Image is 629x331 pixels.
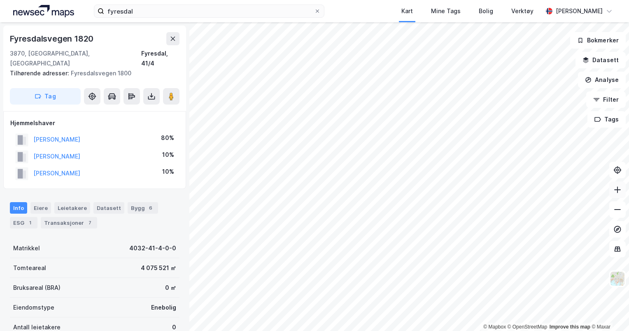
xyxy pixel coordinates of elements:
div: Hjemmelshaver [10,118,179,128]
div: Kontrollprogram for chat [588,291,629,331]
div: 1 [26,219,34,227]
div: 3870, [GEOGRAPHIC_DATA], [GEOGRAPHIC_DATA] [10,49,141,68]
div: Verktøy [511,6,533,16]
div: [PERSON_NAME] [556,6,603,16]
a: Improve this map [550,324,590,330]
div: 6 [147,204,155,212]
div: 10% [162,167,174,177]
input: Søk på adresse, matrikkel, gårdeiere, leietakere eller personer [104,5,314,17]
img: Z [610,271,625,287]
button: Datasett [575,52,626,68]
div: Enebolig [151,303,176,312]
button: Bokmerker [570,32,626,49]
div: Matrikkel [13,243,40,253]
div: ESG [10,217,37,228]
button: Tag [10,88,81,105]
div: 4032-41-4-0-0 [129,243,176,253]
div: 4 075 521 ㎡ [141,263,176,273]
button: Tags [587,111,626,128]
div: Eiere [30,202,51,214]
div: Transaksjoner [41,217,97,228]
a: OpenStreetMap [508,324,547,330]
iframe: Chat Widget [588,291,629,331]
div: Info [10,202,27,214]
div: 0 ㎡ [165,283,176,293]
div: 7 [86,219,94,227]
div: Bygg [128,202,158,214]
div: 80% [161,133,174,143]
div: Eiendomstype [13,303,54,312]
div: Mine Tags [431,6,461,16]
button: Analyse [578,72,626,88]
span: Tilhørende adresser: [10,70,71,77]
div: Kart [401,6,413,16]
button: Filter [586,91,626,108]
div: Fyresdalsvegen 1800 [10,68,173,78]
div: Bruksareal (BRA) [13,283,61,293]
a: Mapbox [483,324,506,330]
div: 10% [162,150,174,160]
div: Fyresdalsvegen 1820 [10,32,95,45]
div: Leietakere [54,202,90,214]
div: Bolig [479,6,493,16]
img: logo.a4113a55bc3d86da70a041830d287a7e.svg [13,5,74,17]
div: Fyresdal, 41/4 [141,49,179,68]
div: Datasett [93,202,124,214]
div: Tomteareal [13,263,46,273]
